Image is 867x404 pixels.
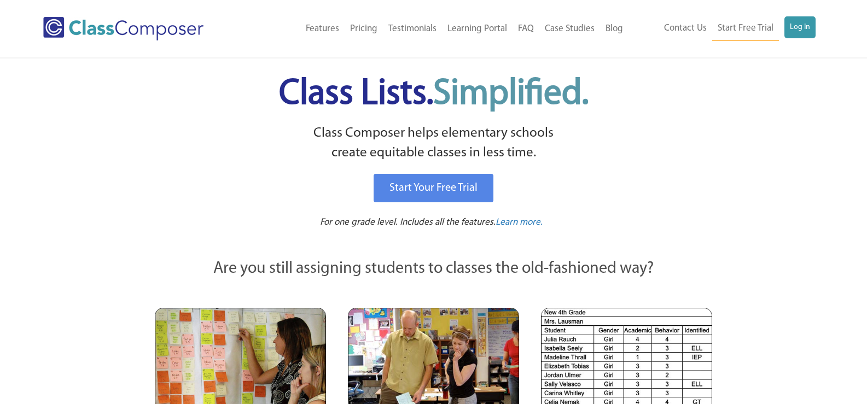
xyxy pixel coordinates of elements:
[300,17,345,41] a: Features
[496,216,543,230] a: Learn more.
[712,16,779,41] a: Start Free Trial
[629,16,816,41] nav: Header Menu
[153,124,714,163] p: Class Composer helps elementary schools create equitable classes in less time.
[784,16,816,38] a: Log In
[345,17,383,41] a: Pricing
[247,17,629,41] nav: Header Menu
[43,17,203,40] img: Class Composer
[383,17,442,41] a: Testimonials
[442,17,513,41] a: Learning Portal
[600,17,629,41] a: Blog
[513,17,539,41] a: FAQ
[279,77,589,112] span: Class Lists.
[659,16,712,40] a: Contact Us
[320,218,496,227] span: For one grade level. Includes all the features.
[539,17,600,41] a: Case Studies
[155,257,713,281] p: Are you still assigning students to classes the old-fashioned way?
[433,77,589,112] span: Simplified.
[389,183,478,194] span: Start Your Free Trial
[496,218,543,227] span: Learn more.
[374,174,493,202] a: Start Your Free Trial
